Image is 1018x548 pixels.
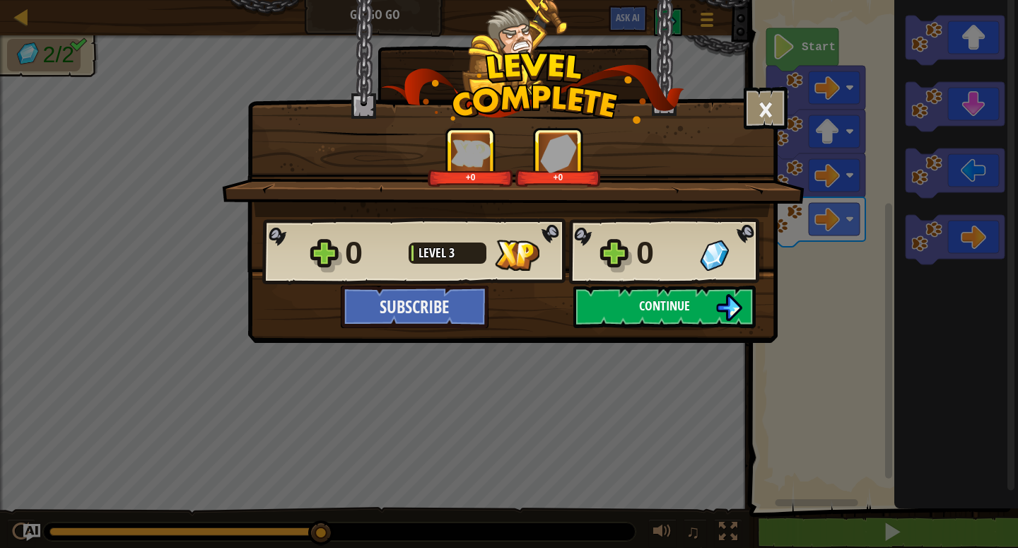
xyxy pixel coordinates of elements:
div: 0 [636,231,691,276]
div: +0 [431,172,510,182]
button: Continue [573,286,756,328]
img: Gems Gained [540,134,577,173]
img: level_complete.png [381,52,684,124]
div: +0 [518,172,598,182]
div: 0 [345,231,400,276]
span: Continue [639,297,690,315]
img: Continue [715,294,742,321]
img: XP Gained [451,139,491,167]
button: Subscribe [341,286,488,328]
img: Gems Gained [700,240,729,271]
span: 3 [449,244,455,262]
img: XP Gained [495,240,539,271]
button: × [744,87,788,129]
span: Level [419,244,449,262]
